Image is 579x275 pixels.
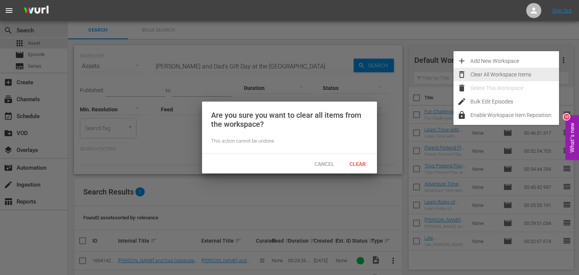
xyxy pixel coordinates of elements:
div: Delete This Workspace [470,81,559,95]
div: Bulk Edit Episodes [470,95,559,108]
span: Cancel [308,161,340,167]
button: Open Feedback Widget [565,115,579,160]
div: Clear All Workspace Items [470,68,559,81]
span: menu [5,6,14,15]
button: Clear [341,157,374,170]
a: Sign Out [552,8,572,14]
div: Enable Workspace Item Reposition [470,108,559,122]
span: add [457,56,466,65]
span: lock [457,111,466,120]
span: Clear [343,161,372,167]
img: ans4CAIJ8jUAAAAAAAAAAAAAAAAAAAAAAAAgQb4GAAAAAAAAAAAAAAAAAAAAAAAAJMjXAAAAAAAAAAAAAAAAAAAAAAAAgAT5G... [18,2,54,20]
span: delete [457,84,466,93]
span: edit [457,97,466,106]
div: 10 [564,114,570,120]
div: This action cannot be undone. [211,138,368,145]
div: Are you sure you want to clear all items from the workspace? [211,111,368,129]
button: Cancel [308,157,341,170]
div: Add New Workspace [470,54,559,68]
